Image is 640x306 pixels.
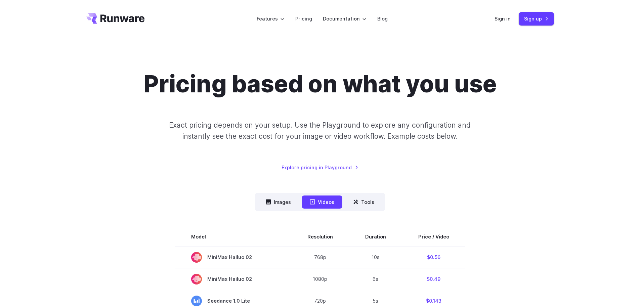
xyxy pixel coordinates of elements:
[291,227,349,246] th: Resolution
[175,227,291,246] th: Model
[295,15,312,23] a: Pricing
[345,195,382,209] button: Tools
[402,246,465,268] td: $0.56
[402,268,465,290] td: $0.49
[143,70,497,98] h1: Pricing based on what you use
[156,120,483,142] p: Exact pricing depends on your setup. Use the Playground to explore any configuration and instantl...
[323,15,367,23] label: Documentation
[302,195,342,209] button: Videos
[191,274,275,285] span: MiniMax Hailuo 02
[495,15,511,23] a: Sign in
[349,268,402,290] td: 6s
[349,246,402,268] td: 10s
[349,227,402,246] th: Duration
[402,227,465,246] th: Price / Video
[191,252,275,263] span: MiniMax Hailuo 02
[291,246,349,268] td: 768p
[86,13,145,24] a: Go to /
[377,15,388,23] a: Blog
[291,268,349,290] td: 1080p
[257,15,285,23] label: Features
[282,164,358,171] a: Explore pricing in Playground
[519,12,554,25] a: Sign up
[258,195,299,209] button: Images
